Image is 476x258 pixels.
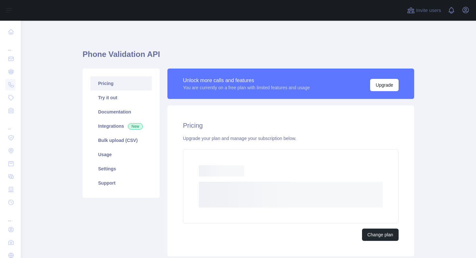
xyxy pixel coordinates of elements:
div: You are currently on a free plan with limited features and usage [183,84,310,91]
a: Support [90,176,152,190]
div: Upgrade your plan and manage your subscription below. [183,135,399,142]
a: Pricing [90,76,152,91]
div: ... [5,39,16,52]
h1: Phone Validation API [83,49,414,65]
div: ... [5,118,16,131]
button: Change plan [362,229,399,241]
a: Bulk upload (CSV) [90,133,152,147]
div: Unlock more calls and features [183,77,310,84]
span: New [128,123,143,130]
a: Usage [90,147,152,162]
h2: Pricing [183,121,399,130]
span: Invite users [416,7,441,14]
a: Integrations New [90,119,152,133]
div: ... [5,210,16,222]
a: Try it out [90,91,152,105]
a: Documentation [90,105,152,119]
a: Settings [90,162,152,176]
button: Upgrade [370,79,399,91]
button: Invite users [406,5,442,16]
